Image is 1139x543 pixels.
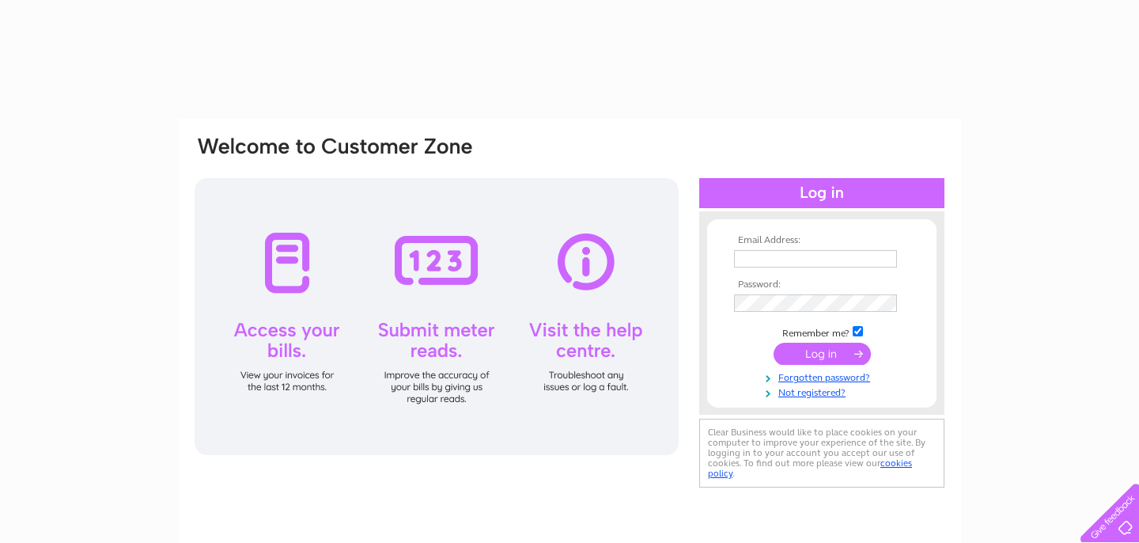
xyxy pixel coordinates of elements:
[730,235,914,246] th: Email Address:
[730,324,914,340] td: Remember me?
[734,369,914,384] a: Forgotten password?
[708,458,912,479] a: cookies policy
[774,343,871,365] input: Submit
[699,419,944,488] div: Clear Business would like to place cookies on your computer to improve your experience of the sit...
[730,279,914,290] th: Password:
[734,384,914,399] a: Not registered?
